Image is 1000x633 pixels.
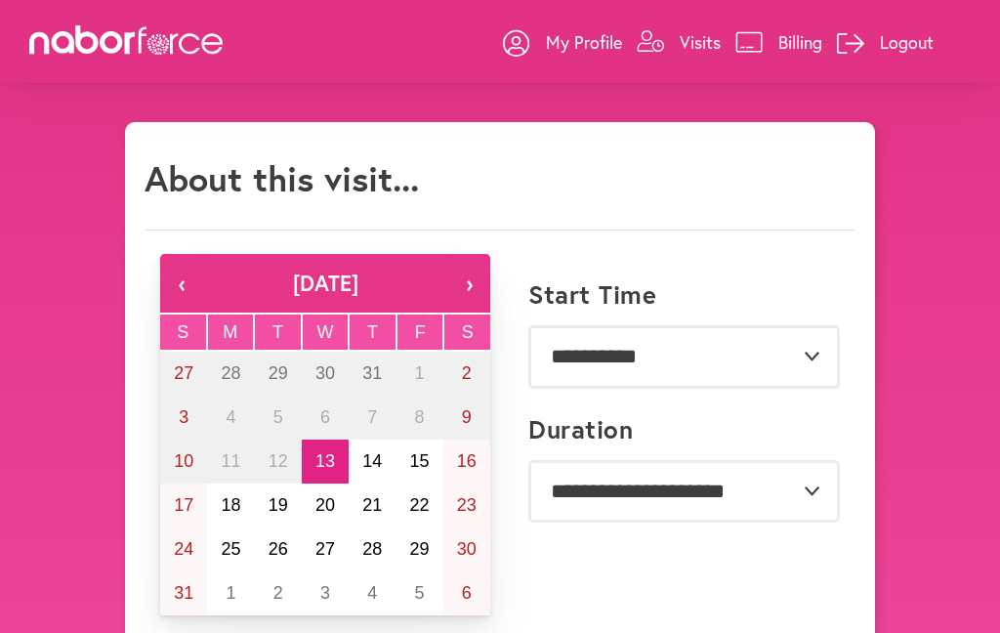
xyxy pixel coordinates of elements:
[367,583,377,603] abbr: September 4, 2025
[160,527,207,571] button: August 24, 2025
[349,396,396,440] button: August 7, 2025
[410,495,430,515] abbr: August 22, 2025
[462,363,472,383] abbr: August 2, 2025
[443,440,490,484] button: August 16, 2025
[443,484,490,527] button: August 23, 2025
[415,363,425,383] abbr: August 1, 2025
[302,484,349,527] button: August 20, 2025
[320,407,330,427] abbr: August 6, 2025
[207,352,254,396] button: July 28, 2025
[315,539,335,559] abbr: August 27, 2025
[349,352,396,396] button: July 31, 2025
[160,352,207,396] button: July 27, 2025
[302,440,349,484] button: August 13, 2025
[778,30,822,54] p: Billing
[221,495,240,515] abbr: August 18, 2025
[349,527,396,571] button: August 28, 2025
[174,451,193,471] abbr: August 10, 2025
[637,13,721,71] a: Visits
[415,407,425,427] abbr: August 8, 2025
[160,254,203,313] button: ‹
[396,484,442,527] button: August 22, 2025
[546,30,622,54] p: My Profile
[362,363,382,383] abbr: July 31, 2025
[302,396,349,440] button: August 6, 2025
[367,322,378,342] abbr: Thursday
[396,527,442,571] button: August 29, 2025
[221,539,240,559] abbr: August 25, 2025
[443,352,490,396] button: August 2, 2025
[160,484,207,527] button: August 17, 2025
[528,279,656,310] label: Start Time
[362,495,382,515] abbr: August 21, 2025
[269,363,288,383] abbr: July 29, 2025
[269,451,288,471] abbr: August 12, 2025
[207,396,254,440] button: August 4, 2025
[367,407,377,427] abbr: August 7, 2025
[160,440,207,484] button: August 10, 2025
[302,571,349,615] button: September 3, 2025
[255,352,302,396] button: July 29, 2025
[302,352,349,396] button: July 30, 2025
[269,539,288,559] abbr: August 26, 2025
[443,396,490,440] button: August 9, 2025
[223,322,237,342] abbr: Monday
[457,451,477,471] abbr: August 16, 2025
[837,13,934,71] a: Logout
[272,322,283,342] abbr: Tuesday
[207,484,254,527] button: August 18, 2025
[362,451,382,471] abbr: August 14, 2025
[273,407,283,427] abbr: August 5, 2025
[457,539,477,559] abbr: August 30, 2025
[273,583,283,603] abbr: September 2, 2025
[362,539,382,559] abbr: August 28, 2025
[396,571,442,615] button: September 5, 2025
[396,440,442,484] button: August 15, 2025
[528,414,633,444] label: Duration
[255,484,302,527] button: August 19, 2025
[207,527,254,571] button: August 25, 2025
[462,583,472,603] abbr: September 6, 2025
[396,352,442,396] button: August 1, 2025
[410,539,430,559] abbr: August 29, 2025
[735,13,822,71] a: Billing
[315,451,335,471] abbr: August 13, 2025
[174,583,193,603] abbr: August 31, 2025
[174,363,193,383] abbr: July 27, 2025
[255,527,302,571] button: August 26, 2025
[315,495,335,515] abbr: August 20, 2025
[160,571,207,615] button: August 31, 2025
[317,322,334,342] abbr: Wednesday
[447,254,490,313] button: ›
[320,583,330,603] abbr: September 3, 2025
[255,440,302,484] button: August 12, 2025
[177,322,188,342] abbr: Sunday
[160,396,207,440] button: August 3, 2025
[880,30,934,54] p: Logout
[226,583,235,603] abbr: September 1, 2025
[226,407,235,427] abbr: August 4, 2025
[415,322,426,342] abbr: Friday
[315,363,335,383] abbr: July 30, 2025
[221,363,240,383] abbr: July 28, 2025
[462,407,472,427] abbr: August 9, 2025
[179,407,188,427] abbr: August 3, 2025
[462,322,474,342] abbr: Saturday
[457,495,477,515] abbr: August 23, 2025
[203,254,447,313] button: [DATE]
[503,13,622,71] a: My Profile
[443,571,490,615] button: September 6, 2025
[174,539,193,559] abbr: August 24, 2025
[207,571,254,615] button: September 1, 2025
[145,157,419,199] h1: About this visit...
[174,495,193,515] abbr: August 17, 2025
[269,495,288,515] abbr: August 19, 2025
[255,571,302,615] button: September 2, 2025
[207,440,254,484] button: August 11, 2025
[221,451,240,471] abbr: August 11, 2025
[410,451,430,471] abbr: August 15, 2025
[396,396,442,440] button: August 8, 2025
[349,484,396,527] button: August 21, 2025
[415,583,425,603] abbr: September 5, 2025
[302,527,349,571] button: August 27, 2025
